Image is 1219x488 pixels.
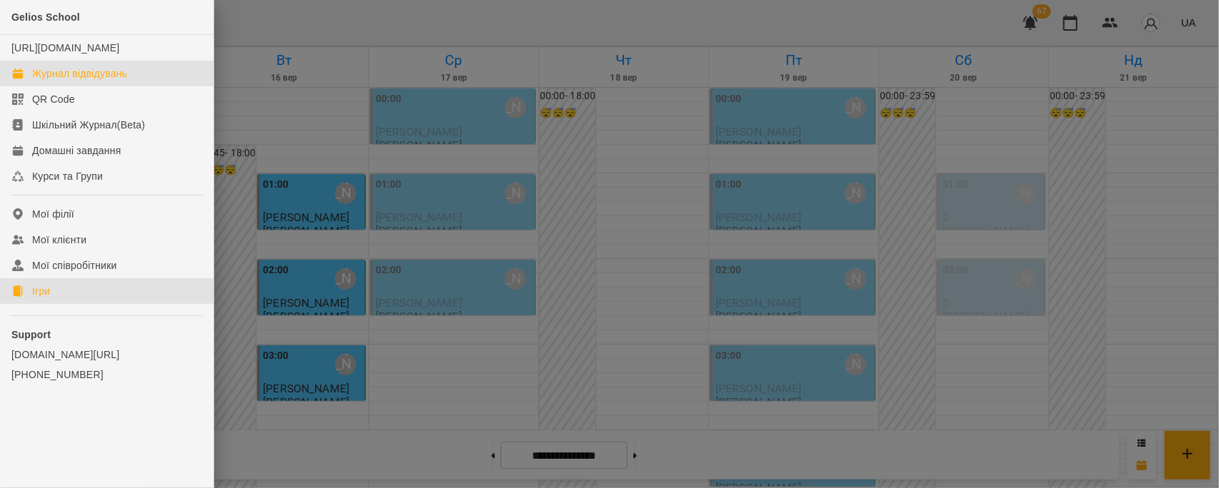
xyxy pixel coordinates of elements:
[11,327,202,342] p: Support
[11,42,119,54] a: [URL][DOMAIN_NAME]
[32,92,75,106] div: QR Code
[11,367,202,382] a: [PHONE_NUMBER]
[32,207,74,221] div: Мої філії
[11,11,80,23] span: Gelios School
[32,233,86,247] div: Мої клієнти
[32,143,121,158] div: Домашні завдання
[11,347,202,362] a: [DOMAIN_NAME][URL]
[32,284,50,298] div: Ігри
[32,66,127,81] div: Журнал відвідувань
[32,258,117,273] div: Мої співробітники
[32,118,145,132] div: Шкільний Журнал(Beta)
[32,169,103,183] div: Курси та Групи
